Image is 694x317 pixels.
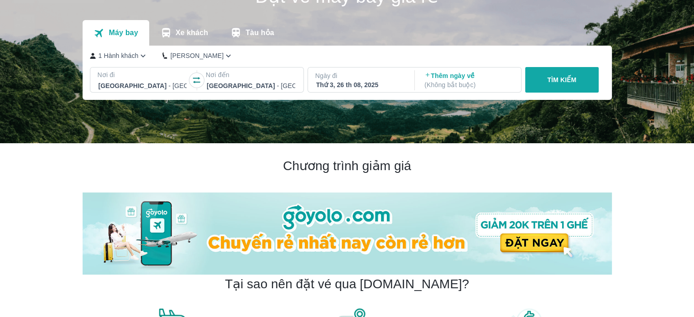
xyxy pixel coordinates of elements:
p: Ngày đi [315,71,406,80]
p: Xe khách [176,28,208,37]
p: [PERSON_NAME] [170,51,224,60]
button: TÌM KIẾM [525,67,599,93]
p: ( Không bắt buộc ) [424,80,513,89]
div: transportation tabs [83,20,285,46]
p: Thêm ngày về [424,71,513,89]
p: Tàu hỏa [245,28,274,37]
button: 1 Hành khách [90,51,148,61]
div: Thứ 3, 26 th 08, 2025 [316,80,405,89]
p: Máy bay [109,28,138,37]
p: 1 Hành khách [99,51,139,60]
p: TÌM KIẾM [547,75,576,84]
h2: Tại sao nên đặt vé qua [DOMAIN_NAME]? [225,276,469,292]
img: banner-home [83,192,612,275]
p: Nơi đi [98,70,188,79]
h2: Chương trình giảm giá [83,158,612,174]
p: Nơi đến [206,70,296,79]
button: [PERSON_NAME] [162,51,233,61]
